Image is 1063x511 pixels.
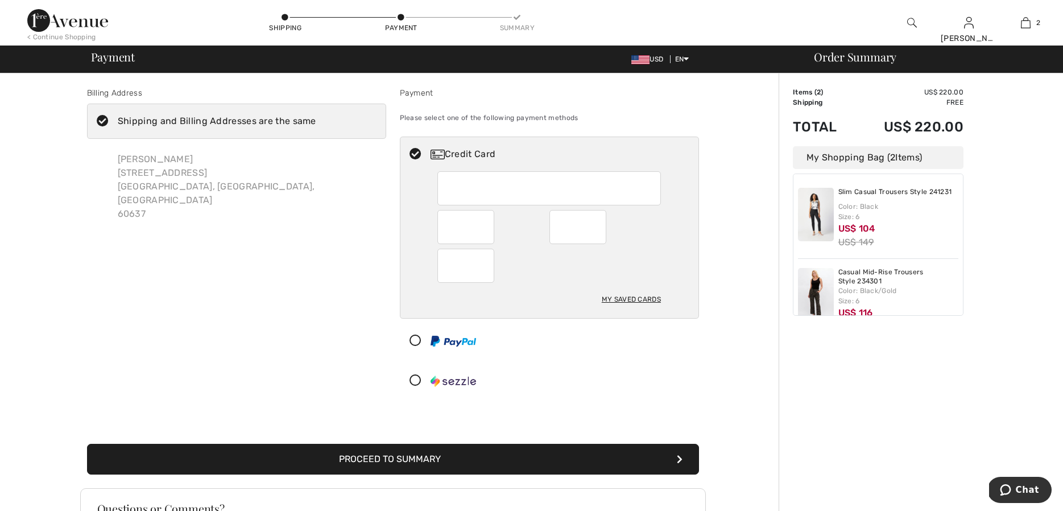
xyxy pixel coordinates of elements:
[793,97,854,108] td: Shipping
[27,9,108,32] img: 1ère Avenue
[118,114,316,128] div: Shipping and Billing Addresses are the same
[798,188,834,241] img: Slim Casual Trousers Style 241231
[854,108,963,146] td: US$ 220.00
[602,290,661,309] div: My Saved Cards
[890,152,895,163] span: 2
[446,253,487,279] iframe: Secure Credit Card Frame - CVV
[941,32,996,44] div: [PERSON_NAME]
[793,108,854,146] td: Total
[446,214,487,240] iframe: Secure Credit Card Frame - Expiration Month
[854,87,963,97] td: US$ 220.00
[1021,16,1031,30] img: My Bag
[431,336,476,347] img: PayPal
[431,150,445,159] img: Credit Card
[798,268,834,322] img: Casual Mid-Rise Trousers Style 234301
[431,376,476,387] img: Sezzle
[838,307,873,318] span: US$ 116
[109,143,386,230] div: [PERSON_NAME] [STREET_ADDRESS] [GEOGRAPHIC_DATA], [GEOGRAPHIC_DATA], [GEOGRAPHIC_DATA] 60637
[838,237,874,248] s: US$ 149
[838,286,959,306] div: Color: Black/Gold Size: 6
[559,214,599,240] iframe: Secure Credit Card Frame - Expiration Year
[964,16,974,30] img: My Info
[800,51,1056,63] div: Order Summary
[675,55,689,63] span: EN
[907,16,917,30] img: search the website
[500,23,534,33] div: Summary
[446,175,653,201] iframe: Secure Credit Card Frame - Credit Card Number
[631,55,668,63] span: USD
[838,188,952,197] a: Slim Casual Trousers Style 241231
[838,268,959,286] a: Casual Mid-Rise Trousers Style 234301
[631,55,650,64] img: US Dollar
[384,23,418,33] div: Payment
[964,17,974,28] a: Sign In
[838,223,875,234] span: US$ 104
[431,147,691,161] div: Credit Card
[817,88,821,96] span: 2
[854,97,963,108] td: Free
[87,444,699,475] button: Proceed to Summary
[998,16,1053,30] a: 2
[87,87,386,99] div: Billing Address
[793,87,854,97] td: Items ( )
[989,477,1052,505] iframe: Opens a widget where you can chat to one of our agents
[27,32,96,42] div: < Continue Shopping
[838,201,959,222] div: Color: Black Size: 6
[400,87,699,99] div: Payment
[1036,18,1040,28] span: 2
[268,23,303,33] div: Shipping
[793,146,963,169] div: My Shopping Bag ( Items)
[400,104,699,132] div: Please select one of the following payment methods
[91,51,135,63] span: Payment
